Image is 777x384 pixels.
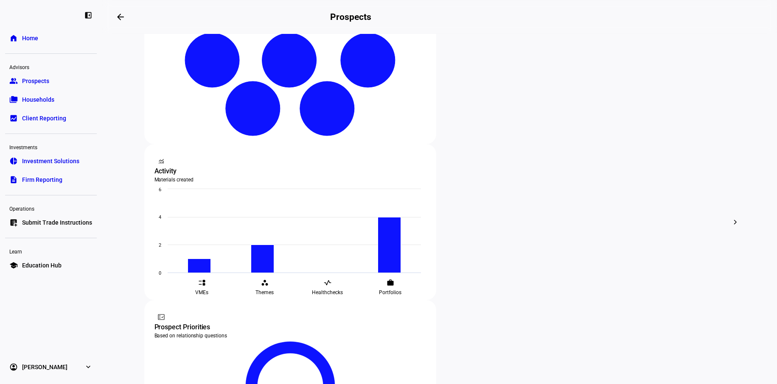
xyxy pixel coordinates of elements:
[115,12,126,22] mat-icon: arrow_backwards
[5,110,97,127] a: bid_landscapeClient Reporting
[255,289,274,296] span: Themes
[9,363,18,371] eth-mat-symbol: account_circle
[312,289,343,296] span: Healthchecks
[198,279,206,287] eth-mat-symbol: event_list
[159,242,161,248] text: 2
[22,114,66,122] span: Client Reporting
[379,289,401,296] span: Portfolios
[9,95,18,104] eth-mat-symbol: folder_copy
[22,261,62,270] span: Education Hub
[730,217,741,227] mat-icon: chevron_right
[159,214,161,220] text: 4
[195,289,208,296] span: VMEs
[22,157,79,165] span: Investment Solutions
[154,166,426,176] div: Activity
[9,175,18,184] eth-mat-symbol: description
[5,30,97,47] a: homeHome
[22,77,49,85] span: Prospects
[9,34,18,42] eth-mat-symbol: home
[9,157,18,165] eth-mat-symbol: pie_chart
[157,313,165,321] mat-icon: fact_check
[154,176,426,183] div: Materials created
[5,153,97,170] a: pie_chartInvestment Solutions
[154,322,426,332] div: Prospect Priorities
[9,77,18,85] eth-mat-symbol: group
[5,61,97,72] div: Advisors
[261,279,269,287] eth-mat-symbol: workspaces
[154,332,426,339] div: Based on relationship questions
[5,202,97,214] div: Operations
[84,363,93,371] eth-mat-symbol: expand_more
[84,11,93,19] eth-mat-symbol: left_panel_close
[9,218,18,227] eth-mat-symbol: list_alt_add
[157,157,165,165] mat-icon: monitoring
[22,175,62,184] span: Firm Reporting
[159,270,161,276] text: 0
[5,171,97,188] a: descriptionFirm Reporting
[5,72,97,89] a: groupProspects
[9,261,18,270] eth-mat-symbol: school
[22,218,92,227] span: Submit Trade Instructions
[5,141,97,153] div: Investments
[324,279,331,287] eth-mat-symbol: vital_signs
[9,114,18,122] eth-mat-symbol: bid_landscape
[22,95,54,104] span: Households
[5,245,97,257] div: Learn
[387,279,394,287] eth-mat-symbol: work
[22,363,67,371] span: [PERSON_NAME]
[22,34,38,42] span: Home
[5,91,97,108] a: folder_copyHouseholds
[330,12,371,22] h2: Prospects
[159,187,161,192] text: 6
